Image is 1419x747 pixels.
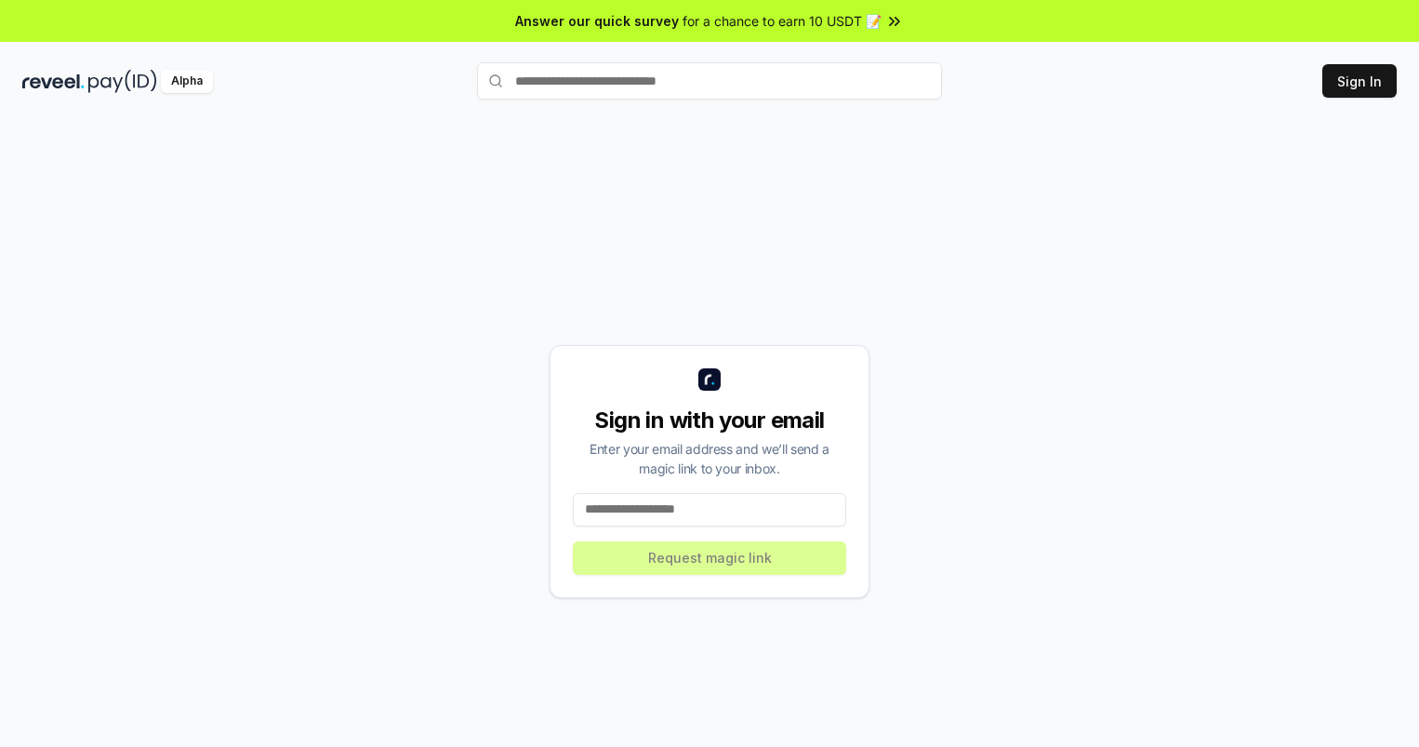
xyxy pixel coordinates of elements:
img: reveel_dark [22,70,85,93]
div: Enter your email address and we’ll send a magic link to your inbox. [573,439,846,478]
span: for a chance to earn 10 USDT 📝 [683,11,882,31]
img: pay_id [88,70,157,93]
span: Answer our quick survey [515,11,679,31]
div: Alpha [161,70,213,93]
img: logo_small [698,368,721,391]
button: Sign In [1322,64,1397,98]
div: Sign in with your email [573,406,846,435]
